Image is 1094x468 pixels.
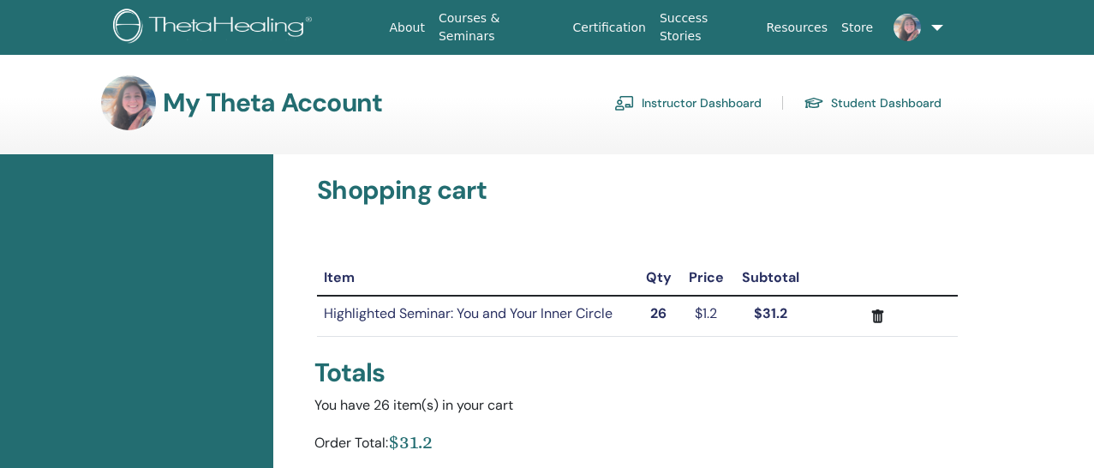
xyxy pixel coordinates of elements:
h3: Shopping cart [317,175,958,206]
th: Price [680,261,732,296]
td: Highlighted Seminar: You and Your Inner Circle [317,296,637,336]
img: default.jpg [894,14,921,41]
a: Resources [760,12,835,44]
img: graduation-cap.svg [804,96,824,111]
a: Instructor Dashboard [614,89,762,117]
th: Subtotal [732,261,809,296]
div: Totals [314,357,960,388]
a: Store [834,12,880,44]
strong: 26 [650,304,667,322]
a: Courses & Seminars [432,3,566,52]
h3: My Theta Account [163,87,382,118]
img: chalkboard-teacher.svg [614,95,635,111]
th: Item [317,261,637,296]
th: Qty [637,261,679,296]
a: Certification [566,12,653,44]
div: Order Total: [314,429,388,461]
div: You have 26 item(s) in your cart [314,395,960,416]
a: Success Stories [653,3,760,52]
a: Student Dashboard [804,89,942,117]
a: About [383,12,432,44]
img: logo.png [113,9,318,47]
td: $1.2 [680,296,732,336]
strong: $31.2 [754,304,787,322]
div: $31.2 [388,429,433,454]
img: default.jpg [101,75,156,130]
